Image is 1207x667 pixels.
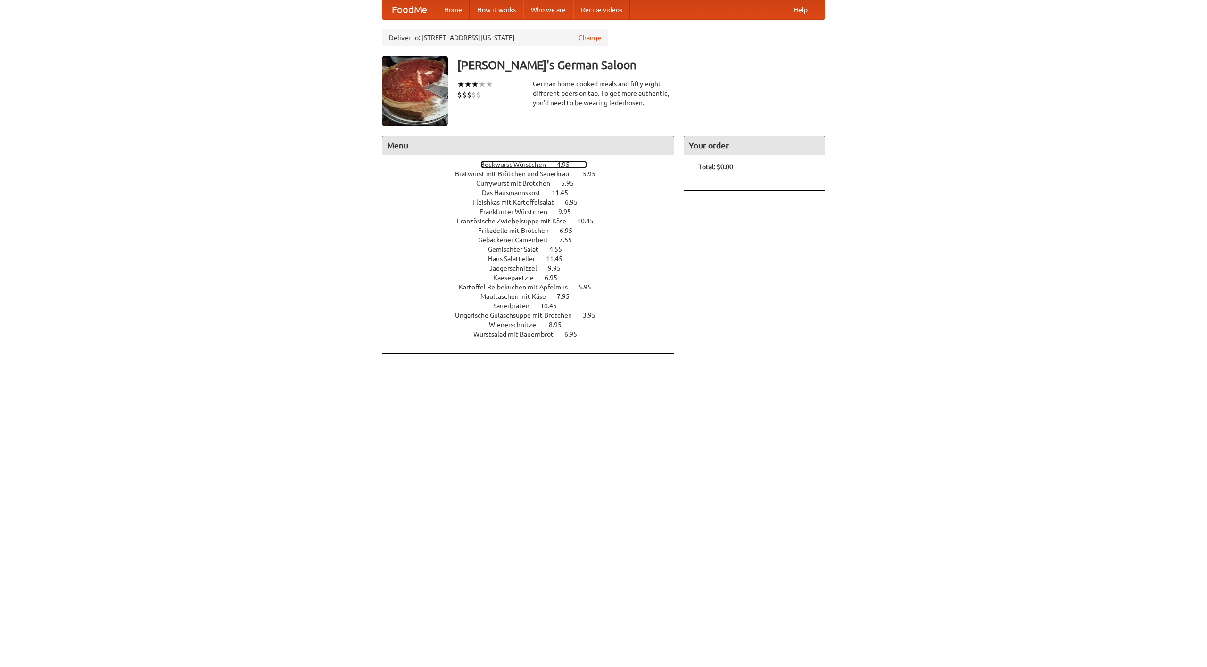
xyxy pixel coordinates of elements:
[464,79,471,90] li: ★
[476,180,591,187] a: Currywurst mit Brötchen 5.95
[493,274,575,281] a: Kaesepaetzle 6.95
[479,79,486,90] li: ★
[579,283,601,291] span: 5.95
[480,293,587,300] a: Maultaschen mit Käse 7.95
[478,227,558,234] span: Frikadelle mit Brötchen
[480,161,555,168] span: Bockwurst Würstchen
[523,0,573,19] a: Who we are
[489,264,546,272] span: Jaegerschnitzel
[488,246,579,253] a: Gemischter Salat 4.55
[471,90,476,100] li: $
[473,330,595,338] a: Wurstsalad mit Bauernbrot 6.95
[482,189,586,197] a: Das Hausmannskost 11.45
[437,0,470,19] a: Home
[549,321,571,329] span: 8.95
[557,161,579,168] span: 4.95
[493,302,539,310] span: Sauerbraten
[455,170,581,178] span: Bratwurst mit Brötchen und Sauerkraut
[467,90,471,100] li: $
[459,283,609,291] a: Kartoffel Reibekuchen mit Apfelmus 5.95
[472,198,563,206] span: Fleishkas mit Kartoffelsalat
[545,274,567,281] span: 6.95
[559,236,581,244] span: 7.55
[382,56,448,126] img: angular.jpg
[457,217,611,225] a: Französische Zwiebelsuppe mit Käse 10.45
[457,56,825,74] h3: [PERSON_NAME]'s German Saloon
[564,330,587,338] span: 6.95
[583,170,605,178] span: 5.95
[457,90,462,100] li: $
[482,189,550,197] span: Das Hausmannskost
[561,180,583,187] span: 5.95
[382,136,674,155] h4: Menu
[488,255,545,263] span: Haus Salatteller
[558,208,580,215] span: 9.95
[382,29,608,46] div: Deliver to: [STREET_ADDRESS][US_STATE]
[455,312,613,319] a: Ungarische Gulaschsuppe mit Brötchen 3.95
[473,330,563,338] span: Wurstsalad mit Bauernbrot
[382,0,437,19] a: FoodMe
[583,312,605,319] span: 3.95
[488,255,580,263] a: Haus Salatteller 11.45
[489,321,547,329] span: Wienerschnitzel
[455,312,581,319] span: Ungarische Gulaschsuppe mit Brötchen
[476,180,560,187] span: Currywurst mit Brötchen
[472,198,595,206] a: Fleishkas mit Kartoffelsalat 6.95
[457,79,464,90] li: ★
[470,0,523,19] a: How it works
[493,302,574,310] a: Sauerbraten 10.45
[457,217,576,225] span: Französische Zwiebelsuppe mit Käse
[552,189,578,197] span: 11.45
[698,163,733,171] b: Total: $0.00
[476,90,481,100] li: $
[565,198,587,206] span: 6.95
[557,293,579,300] span: 7.95
[478,227,590,234] a: Frikadelle mit Brötchen 6.95
[786,0,815,19] a: Help
[577,217,603,225] span: 10.45
[480,161,587,168] a: Bockwurst Würstchen 4.95
[478,236,558,244] span: Gebackener Camenbert
[533,79,674,107] div: German home-cooked meals and fifty-eight different beers on tap. To get more authentic, you'd nee...
[548,264,570,272] span: 9.95
[579,33,601,42] a: Change
[462,90,467,100] li: $
[480,293,555,300] span: Maultaschen mit Käse
[549,246,571,253] span: 4.55
[489,321,579,329] a: Wienerschnitzel 8.95
[560,227,582,234] span: 6.95
[459,283,577,291] span: Kartoffel Reibekuchen mit Apfelmus
[486,79,493,90] li: ★
[478,236,589,244] a: Gebackener Camenbert 7.55
[489,264,578,272] a: Jaegerschnitzel 9.95
[540,302,566,310] span: 10.45
[471,79,479,90] li: ★
[479,208,588,215] a: Frankfurter Würstchen 9.95
[455,170,613,178] a: Bratwurst mit Brötchen und Sauerkraut 5.95
[546,255,572,263] span: 11.45
[488,246,548,253] span: Gemischter Salat
[573,0,630,19] a: Recipe videos
[684,136,825,155] h4: Your order
[479,208,557,215] span: Frankfurter Würstchen
[493,274,543,281] span: Kaesepaetzle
